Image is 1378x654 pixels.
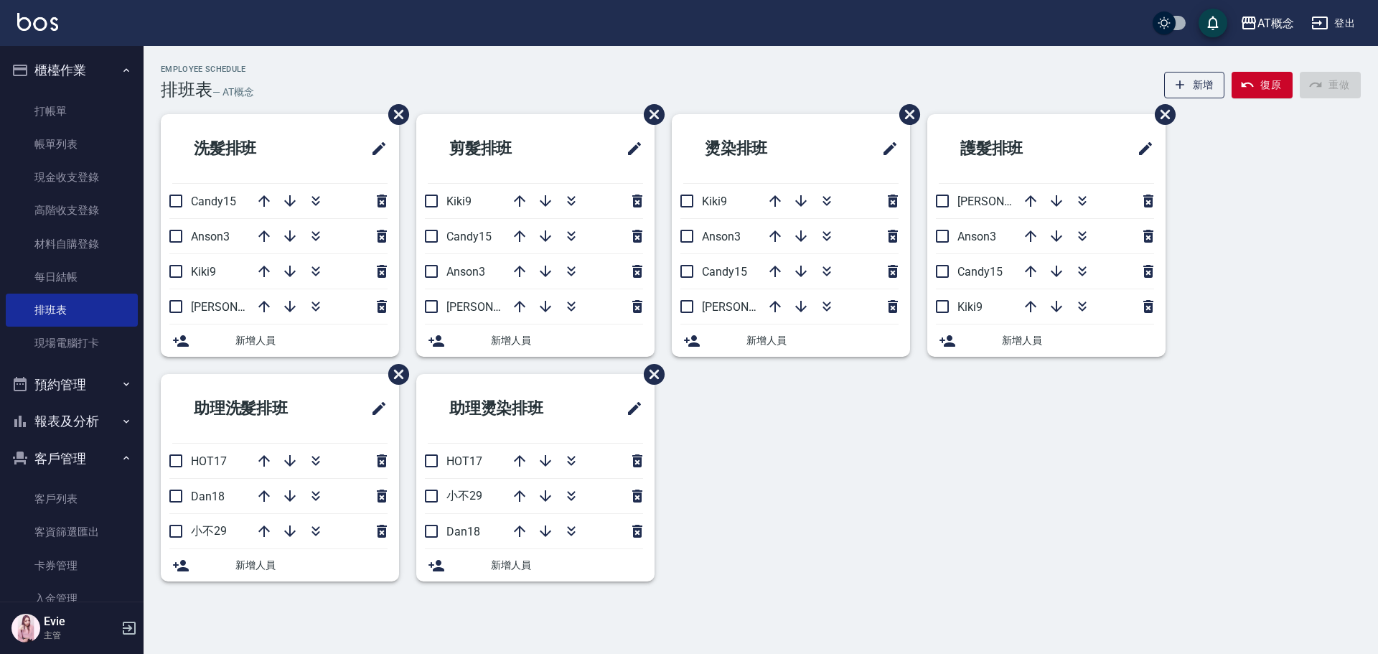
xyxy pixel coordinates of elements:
span: Anson3 [957,230,996,243]
div: AT概念 [1257,14,1294,32]
span: Kiki9 [446,195,472,208]
a: 高階收支登錄 [6,194,138,227]
span: 刪除班表 [378,93,411,136]
div: 新增人員 [416,324,655,357]
button: 客戶管理 [6,440,138,477]
span: 修改班表的標題 [362,391,388,426]
a: 帳單列表 [6,128,138,161]
h2: 助理洗髮排班 [172,383,335,434]
span: [PERSON_NAME]2 [191,300,283,314]
span: 修改班表的標題 [873,131,899,166]
span: 小不29 [191,524,227,538]
span: 小不29 [446,489,482,503]
button: save [1199,9,1227,37]
span: [PERSON_NAME]2 [957,195,1050,208]
button: 復原 [1232,72,1293,98]
span: 新增人員 [746,333,899,348]
span: 新增人員 [491,558,643,573]
span: Candy15 [446,230,492,243]
div: 新增人員 [672,324,910,357]
a: 客戶列表 [6,482,138,515]
span: 刪除班表 [889,93,922,136]
span: 新增人員 [235,558,388,573]
p: 主管 [44,629,117,642]
span: Kiki9 [957,300,983,314]
span: Anson3 [191,230,230,243]
span: 刪除班表 [1144,93,1178,136]
a: 現場電腦打卡 [6,327,138,360]
h3: 排班表 [161,80,212,100]
div: 新增人員 [161,549,399,581]
span: Kiki9 [702,195,727,208]
span: 新增人員 [235,333,388,348]
img: Logo [17,13,58,31]
h2: 護髮排班 [939,123,1087,174]
span: [PERSON_NAME]2 [446,300,539,314]
span: HOT17 [191,454,227,468]
button: 櫃檯作業 [6,52,138,89]
button: AT概念 [1234,9,1300,38]
h2: 洗髮排班 [172,123,320,174]
span: 修改班表的標題 [617,131,643,166]
span: Dan18 [446,525,480,538]
img: Person [11,614,40,643]
span: Anson3 [446,265,485,279]
span: [PERSON_NAME]2 [702,300,795,314]
a: 客資篩選匯出 [6,515,138,548]
button: 登出 [1306,10,1361,37]
div: 新增人員 [416,549,655,581]
span: 刪除班表 [633,93,667,136]
button: 新增 [1164,72,1225,98]
span: Candy15 [957,265,1003,279]
span: 修改班表的標題 [617,391,643,426]
h6: — AT概念 [212,85,254,100]
h2: 助理燙染排班 [428,383,591,434]
h2: Employee Schedule [161,65,254,74]
a: 排班表 [6,294,138,327]
span: 刪除班表 [633,353,667,396]
span: Candy15 [702,265,747,279]
a: 打帳單 [6,95,138,128]
span: 新增人員 [491,333,643,348]
span: HOT17 [446,454,482,468]
button: 預約管理 [6,366,138,403]
span: Anson3 [702,230,741,243]
span: 修改班表的標題 [362,131,388,166]
a: 入金管理 [6,582,138,615]
span: 修改班表的標題 [1128,131,1154,166]
span: Candy15 [191,195,236,208]
a: 現金收支登錄 [6,161,138,194]
span: 刪除班表 [378,353,411,396]
span: Dan18 [191,490,225,503]
span: Kiki9 [191,265,216,279]
div: 新增人員 [927,324,1166,357]
h5: Evie [44,615,117,629]
a: 卡券管理 [6,549,138,582]
h2: 剪髮排班 [428,123,576,174]
button: 報表及分析 [6,403,138,440]
a: 每日結帳 [6,261,138,294]
div: 新增人員 [161,324,399,357]
h2: 燙染排班 [683,123,831,174]
span: 新增人員 [1002,333,1154,348]
a: 材料自購登錄 [6,228,138,261]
